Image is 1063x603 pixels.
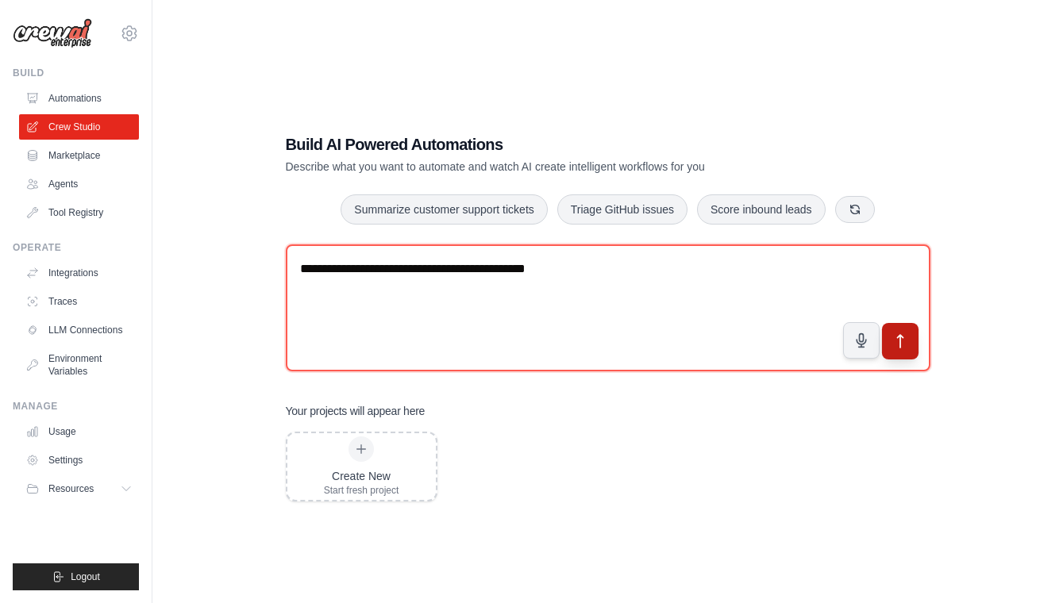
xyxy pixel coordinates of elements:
[19,143,139,168] a: Marketplace
[19,260,139,286] a: Integrations
[697,194,826,225] button: Score inbound leads
[71,570,100,583] span: Logout
[19,114,139,140] a: Crew Studio
[19,200,139,225] a: Tool Registry
[19,476,139,501] button: Resources
[19,317,139,343] a: LLM Connections
[984,527,1063,603] iframe: Chat Widget
[286,403,426,419] h3: Your projects will appear here
[19,86,139,111] a: Automations
[19,419,139,444] a: Usage
[13,241,139,254] div: Operate
[341,194,547,225] button: Summarize customer support tickets
[19,171,139,197] a: Agents
[843,322,880,359] button: Click to speak your automation idea
[557,194,687,225] button: Triage GitHub issues
[13,400,139,413] div: Manage
[19,289,139,314] a: Traces
[286,133,819,156] h1: Build AI Powered Automations
[286,159,819,175] p: Describe what you want to automate and watch AI create intelligent workflows for you
[19,447,139,473] a: Settings
[13,67,139,79] div: Build
[324,484,399,497] div: Start fresh project
[835,196,875,223] button: Get new suggestions
[13,18,92,48] img: Logo
[324,468,399,484] div: Create New
[48,482,94,495] span: Resources
[19,346,139,384] a: Environment Variables
[13,563,139,590] button: Logout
